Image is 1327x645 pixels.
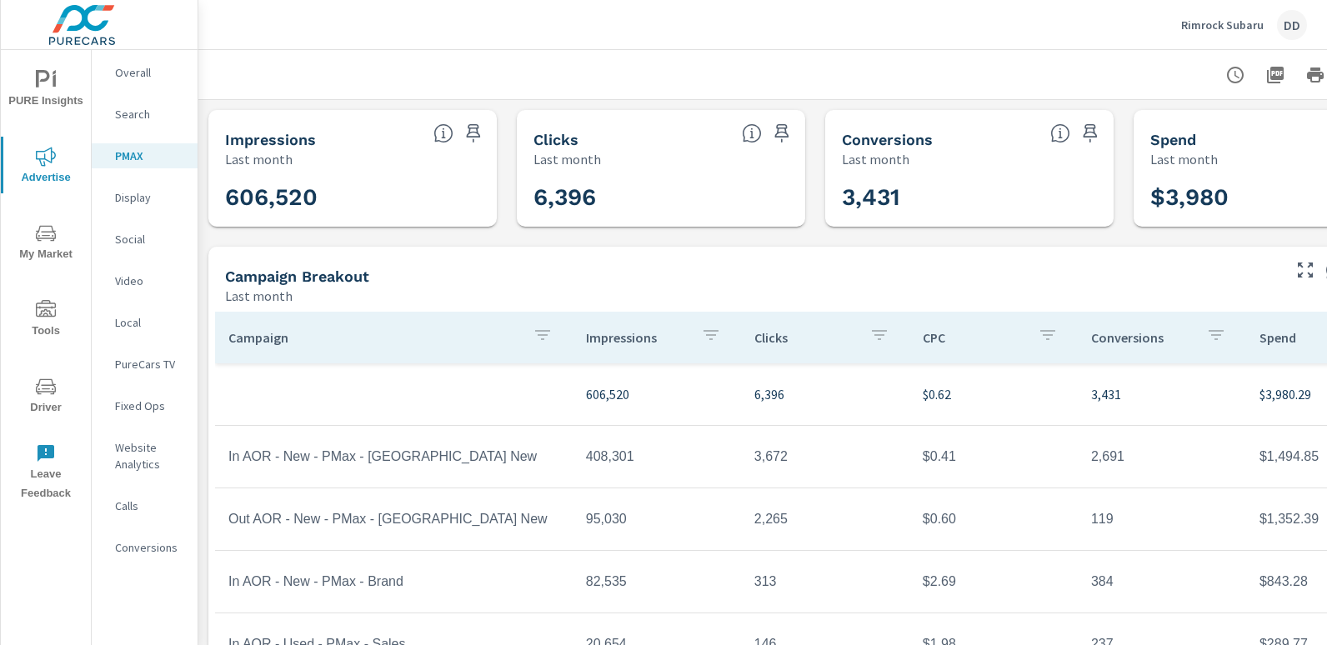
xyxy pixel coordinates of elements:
[225,183,480,212] h3: 606,520
[586,384,728,404] p: 606,520
[215,561,573,602] td: In AOR - New - PMax - Brand
[92,143,198,168] div: PMAX
[1259,58,1292,92] button: "Export Report to PDF"
[433,123,453,143] span: The number of times an ad was shown on your behalf.
[92,102,198,127] div: Search
[754,329,856,346] p: Clicks
[115,106,184,122] p: Search
[573,436,741,477] td: 408,301
[842,149,909,169] p: Last month
[1078,498,1246,540] td: 119
[573,498,741,540] td: 95,030
[115,497,184,514] p: Calls
[769,120,795,147] span: Save this to your personalized report
[92,535,198,560] div: Conversions
[1,50,91,510] div: nav menu
[741,498,909,540] td: 2,265
[1091,384,1233,404] p: 3,431
[115,64,184,81] p: Overall
[1181,17,1264,32] p: Rimrock Subaru
[1077,120,1104,147] span: Save this to your personalized report
[909,561,1078,602] td: $2.69
[215,498,573,540] td: Out AOR - New - PMax - [GEOGRAPHIC_DATA] New
[741,436,909,477] td: 3,672
[533,131,578,148] h5: Clicks
[115,231,184,247] p: Social
[92,268,198,293] div: Video
[225,286,293,306] p: Last month
[1150,149,1218,169] p: Last month
[92,493,198,518] div: Calls
[115,189,184,206] p: Display
[225,267,369,285] h5: Campaign Breakout
[460,120,487,147] span: Save this to your personalized report
[909,498,1078,540] td: $0.60
[6,223,86,264] span: My Market
[533,183,789,212] h3: 6,396
[923,384,1064,404] p: $0.62
[228,329,519,346] p: Campaign
[225,131,316,148] h5: Impressions
[1292,257,1319,283] button: Make Fullscreen
[1078,561,1246,602] td: 384
[586,329,688,346] p: Impressions
[842,183,1097,212] h3: 3,431
[842,131,933,148] h5: Conversions
[1150,131,1196,148] h5: Spend
[6,300,86,341] span: Tools
[225,149,293,169] p: Last month
[92,60,198,85] div: Overall
[92,227,198,252] div: Social
[1078,436,1246,477] td: 2,691
[1091,329,1193,346] p: Conversions
[115,539,184,556] p: Conversions
[1050,123,1070,143] span: Total Conversions include Actions, Leads and Unmapped.
[92,310,198,335] div: Local
[92,185,198,210] div: Display
[92,352,198,377] div: PureCars TV
[115,397,184,414] p: Fixed Ops
[573,561,741,602] td: 82,535
[115,147,184,164] p: PMAX
[909,436,1078,477] td: $0.41
[754,384,896,404] p: 6,396
[115,439,184,472] p: Website Analytics
[1277,10,1307,40] div: DD
[741,561,909,602] td: 313
[115,314,184,331] p: Local
[92,393,198,418] div: Fixed Ops
[92,435,198,477] div: Website Analytics
[215,436,573,477] td: In AOR - New - PMax - [GEOGRAPHIC_DATA] New
[6,70,86,111] span: PURE Insights
[742,123,762,143] span: The number of times an ad was clicked by a consumer.
[115,272,184,289] p: Video
[533,149,601,169] p: Last month
[6,443,86,503] span: Leave Feedback
[6,147,86,187] span: Advertise
[923,329,1024,346] p: CPC
[6,377,86,417] span: Driver
[115,356,184,372] p: PureCars TV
